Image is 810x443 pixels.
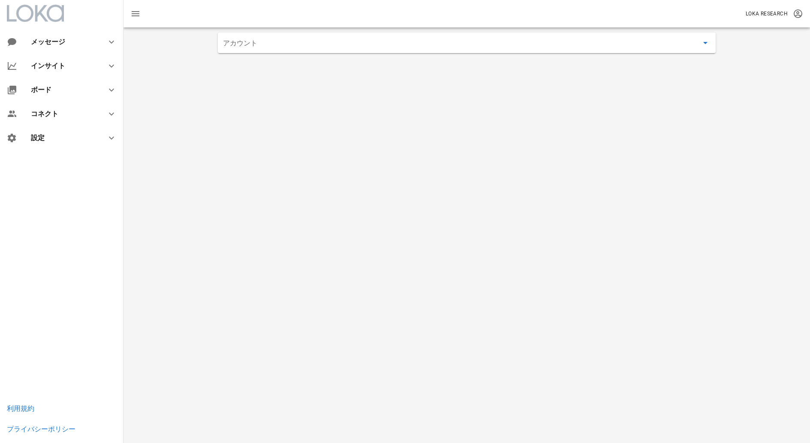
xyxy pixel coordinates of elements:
a: 利用規約 [7,404,34,413]
p: LOKA RESEARCH [746,9,788,18]
div: ボード [31,86,96,94]
div: インサイト [31,62,96,70]
div: 設定 [31,134,96,142]
div: メッセージ [31,38,93,46]
a: プライバシーポリシー [7,425,75,433]
div: コネクト [31,110,96,118]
